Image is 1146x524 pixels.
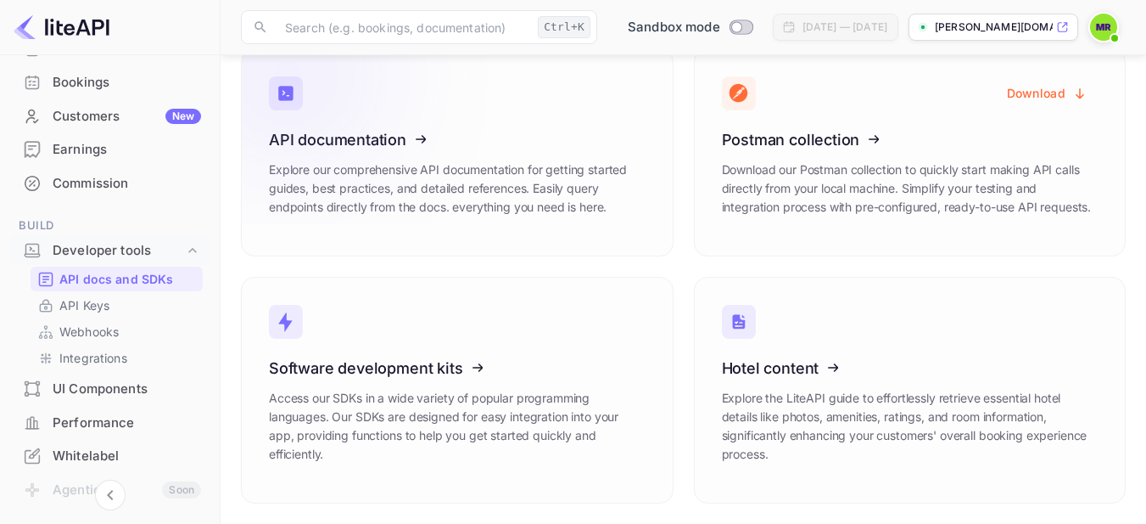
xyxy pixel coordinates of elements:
p: Explore the LiteAPI guide to effortlessly retrieve essential hotel details like photos, amenities... [722,389,1098,464]
p: [PERSON_NAME][DOMAIN_NAME]... [935,20,1053,35]
input: Search (e.g. bookings, documentation) [275,10,531,44]
div: API docs and SDKs [31,267,203,291]
div: API Keys [31,293,203,318]
div: Earnings [10,133,210,166]
div: Developer tools [53,241,184,261]
div: UI Components [10,373,210,406]
img: LiteAPI logo [14,14,109,41]
div: Whitelabel [10,440,210,473]
div: Commission [53,174,201,194]
a: UI Components [10,373,210,404]
a: Whitelabel [10,440,210,471]
h3: Postman collection [722,131,1098,149]
div: Bookings [10,66,210,99]
p: Webhooks [59,323,119,341]
a: API docs and SDKs [37,270,196,288]
div: [DATE] — [DATE] [802,20,887,35]
a: Integrations [37,349,196,367]
a: API documentationExplore our comprehensive API documentation for getting started guides, best pra... [241,48,674,256]
h3: Hotel content [722,359,1098,377]
div: CustomersNew [10,100,210,133]
a: CustomersNew [10,100,210,132]
a: Software development kitsAccess our SDKs in a wide variety of popular programming languages. Our ... [241,277,674,504]
a: API Keys [37,296,196,314]
div: UI Components [53,380,201,399]
div: Commission [10,167,210,200]
p: Download our Postman collection to quickly start making API calls directly from your local machin... [722,161,1098,217]
div: Earnings [53,140,201,160]
p: Integrations [59,349,127,367]
div: Performance [10,407,210,440]
button: Download [997,76,1098,110]
div: Switch to Production mode [621,18,759,37]
div: Webhooks [31,319,203,344]
img: Moshood Rafiu [1090,14,1117,41]
a: Hotel contentExplore the LiteAPI guide to effortlessly retrieve essential hotel details like phot... [694,277,1126,504]
p: Access our SDKs in a wide variety of popular programming languages. Our SDKs are designed for eas... [269,389,646,464]
span: Sandbox mode [628,18,720,37]
h3: Software development kits [269,359,646,377]
a: Earnings [10,133,210,165]
p: API docs and SDKs [59,270,174,288]
div: Whitelabel [53,447,201,466]
a: Home [10,33,210,65]
div: Customers [53,107,201,127]
span: Build [10,217,210,235]
div: Bookings [53,73,201,93]
a: Webhooks [37,323,196,341]
button: Collapse navigation [95,480,126,510]
div: Performance [53,414,201,433]
div: Ctrl+K [538,16,590,38]
p: API Keys [59,296,109,314]
a: Bookings [10,66,210,98]
div: Developer tools [10,236,210,266]
div: New [165,109,201,124]
a: Commission [10,167,210,199]
a: Performance [10,407,210,438]
div: Integrations [31,346,203,370]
